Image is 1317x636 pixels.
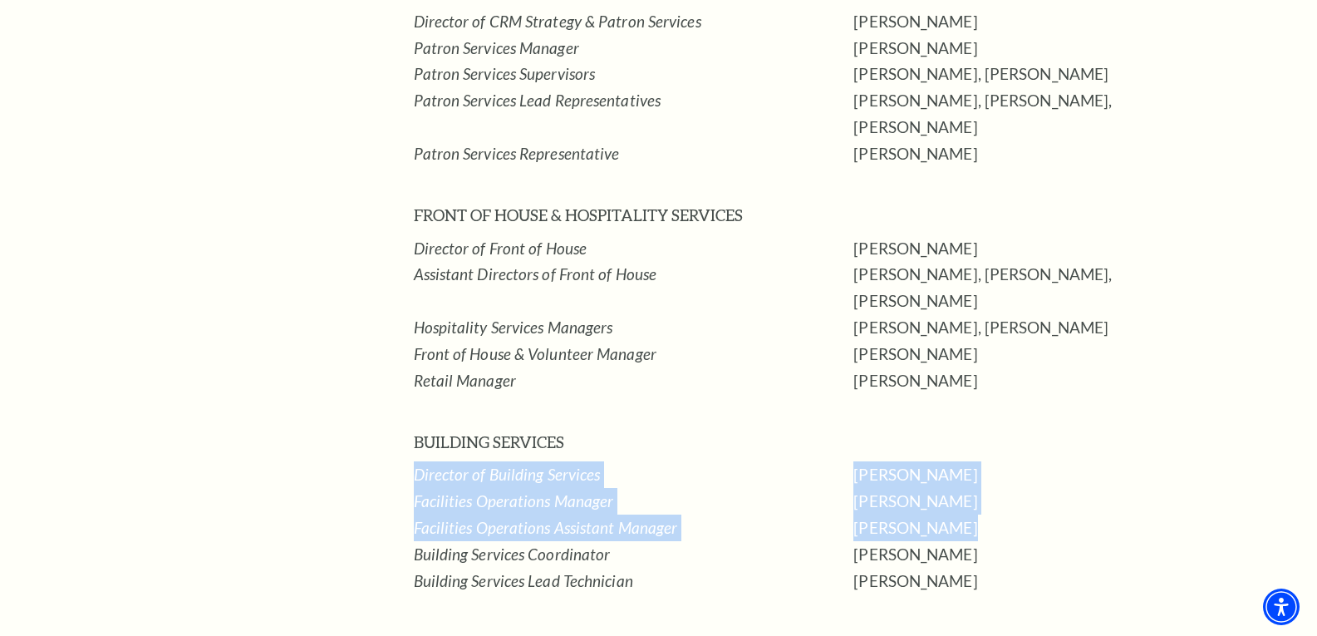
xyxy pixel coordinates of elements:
p: [PERSON_NAME] [853,341,1236,367]
p: [PERSON_NAME] [853,141,1236,167]
p: [PERSON_NAME] [853,461,1236,488]
h3: BUILDING SERVICES [414,429,854,456]
p: [PERSON_NAME], [PERSON_NAME], [PERSON_NAME] [853,87,1236,141]
em: Building Services Coordinator [414,545,611,564]
em: Front of House & Volunteer Manager [414,344,656,363]
em: Patron Services Lead Representatives [414,91,661,110]
p: [PERSON_NAME] [853,235,1236,262]
p: [PERSON_NAME] [853,488,1236,515]
em: Director of Building Services [414,465,601,484]
p: [PERSON_NAME] [853,568,1236,594]
div: Accessibility Menu [1263,589,1300,625]
em: Director of Front of House [414,239,587,258]
p: [PERSON_NAME] [853,35,1236,62]
p: [PERSON_NAME], [PERSON_NAME], [PERSON_NAME] [853,261,1236,314]
em: Building Services Lead Technician [414,571,633,590]
p: [PERSON_NAME] [853,541,1236,568]
p: [PERSON_NAME] [853,515,1236,541]
em: Patron Services Representative [414,144,620,163]
p: [PERSON_NAME], [PERSON_NAME] [853,61,1236,87]
em: Hospitality Services Managers [414,318,613,337]
em: Assistant Directors of Front of House [414,264,657,283]
p: [PERSON_NAME] [853,367,1236,394]
em: Patron Services Supervisors [414,64,596,83]
em: Facilities Operations Manager [414,491,614,510]
h3: FRONT OF HOUSE & HOSPITALITY SERVICES [414,202,854,229]
p: [PERSON_NAME] [853,8,1236,35]
em: Retail Manager [414,371,516,390]
em: Director of CRM Strategy & Patron Services [414,12,701,31]
em: Facilities Operations Assistant Manager [414,518,678,537]
p: [PERSON_NAME], [PERSON_NAME] [853,314,1236,341]
em: Patron Services Manager [414,38,579,57]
